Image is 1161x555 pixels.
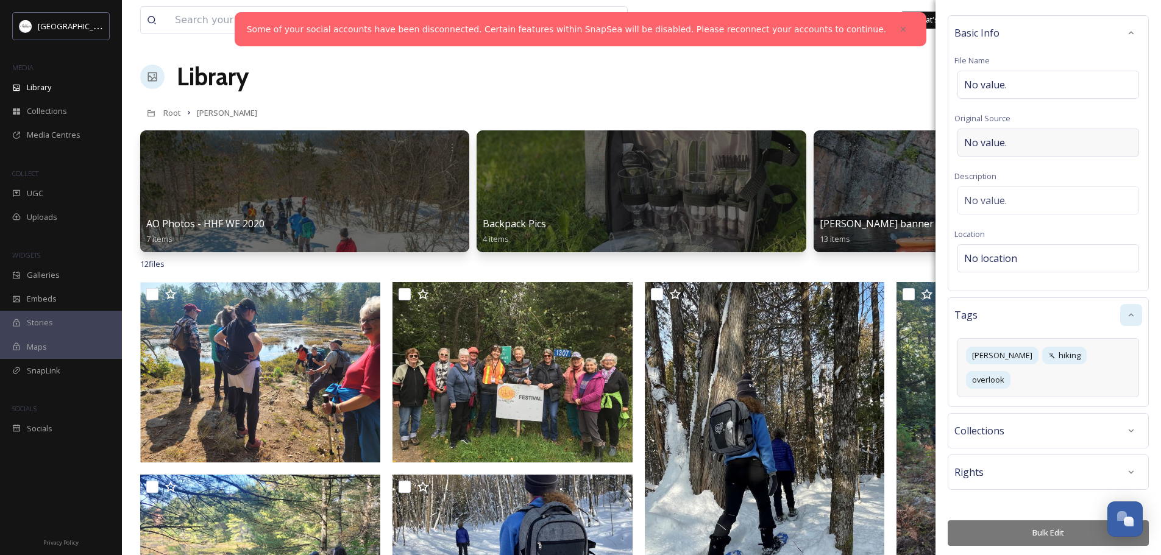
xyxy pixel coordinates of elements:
[820,233,850,244] span: 13 items
[27,293,57,305] span: Embeds
[550,8,621,32] a: View all files
[20,20,32,32] img: Frame%2013.png
[197,107,257,118] span: [PERSON_NAME]
[964,77,1007,92] span: No value.
[820,218,934,244] a: [PERSON_NAME] banner13 items
[27,341,47,353] span: Maps
[27,423,52,434] span: Socials
[27,82,51,93] span: Library
[954,55,990,66] span: File Name
[27,317,53,328] span: Stories
[12,404,37,413] span: SOCIALS
[27,105,67,117] span: Collections
[820,217,934,230] span: [PERSON_NAME] banner
[27,365,60,376] span: SnapLink
[972,374,1004,386] span: overlook
[954,465,984,479] span: Rights
[27,129,80,141] span: Media Centres
[972,350,1032,361] span: [PERSON_NAME]
[392,282,633,462] img: Hike hali 2022 group shot.jpg
[38,20,115,32] span: [GEOGRAPHIC_DATA]
[140,282,380,462] img: teri Campbell.png
[954,423,1004,438] span: Collections
[163,107,181,118] span: Root
[901,12,962,29] a: What's New
[43,539,79,546] span: Privacy Policy
[177,58,249,95] a: Library
[1059,350,1081,361] span: hiking
[483,233,509,244] span: 4 items
[43,534,79,549] a: Privacy Policy
[954,113,1010,124] span: Original Source
[483,218,546,244] a: Backpack Pics4 items
[27,188,43,199] span: UGC
[12,63,34,72] span: MEDIA
[954,308,978,322] span: Tags
[146,217,265,230] span: AO Photos - HHF WE 2020
[146,233,172,244] span: 7 items
[964,193,1007,208] span: No value.
[483,217,546,230] span: Backpack Pics
[169,7,506,34] input: Search your library
[964,251,1017,266] span: No location
[27,269,60,281] span: Galleries
[146,218,265,244] a: AO Photos - HHF WE 20207 items
[12,169,38,178] span: COLLECT
[27,211,57,223] span: Uploads
[197,105,257,120] a: [PERSON_NAME]
[954,228,985,239] span: Location
[948,520,1149,545] button: Bulk Edit
[964,135,1007,150] span: No value.
[12,250,40,260] span: WIDGETS
[954,26,999,40] span: Basic Info
[140,258,165,270] span: 12 file s
[247,23,887,36] a: Some of your social accounts have been disconnected. Certain features within SnapSea will be disa...
[1107,501,1143,537] button: Open Chat
[163,105,181,120] a: Root
[954,171,996,182] span: Description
